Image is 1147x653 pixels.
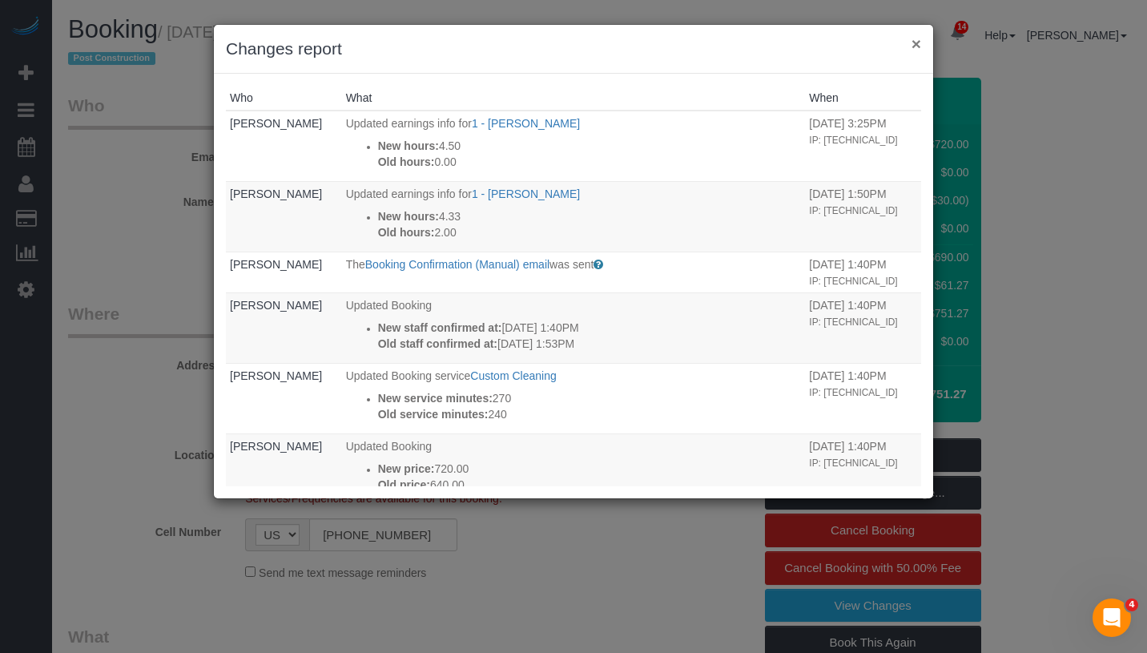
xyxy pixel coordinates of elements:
th: What [342,86,806,111]
td: What [342,292,806,363]
td: What [342,181,806,252]
td: When [805,252,921,292]
p: 4.50 [378,138,802,154]
td: Who [226,111,342,181]
td: When [805,363,921,433]
button: × [912,35,921,52]
span: Updated Booking service [346,369,471,382]
strong: Old service minutes: [378,408,489,421]
strong: New price: [378,462,435,475]
strong: New staff confirmed at: [378,321,502,334]
p: 4.33 [378,208,802,224]
th: When [805,86,921,111]
a: [PERSON_NAME] [230,258,322,271]
td: Who [226,252,342,292]
p: 2.00 [378,224,802,240]
a: 1 - [PERSON_NAME] [472,187,580,200]
h3: Changes report [226,37,921,61]
p: 240 [378,406,802,422]
small: IP: [TECHNICAL_ID] [809,276,897,287]
span: The [346,258,365,271]
td: Who [226,363,342,433]
a: [PERSON_NAME] [230,117,322,130]
strong: Old hours: [378,155,435,168]
td: Who [226,292,342,363]
td: When [805,292,921,363]
span: Updated Booking [346,299,432,312]
p: [DATE] 1:40PM [378,320,802,336]
strong: New hours: [378,139,439,152]
p: [DATE] 1:53PM [378,336,802,352]
small: IP: [TECHNICAL_ID] [809,387,897,398]
a: [PERSON_NAME] [230,299,322,312]
a: [PERSON_NAME] [230,187,322,200]
th: Who [226,86,342,111]
td: When [805,181,921,252]
td: What [342,433,806,568]
small: IP: [TECHNICAL_ID] [809,135,897,146]
p: 270 [378,390,802,406]
td: When [805,111,921,181]
sui-modal: Changes report [214,25,933,498]
a: Booking Confirmation (Manual) email [365,258,549,271]
p: 720.00 [378,461,802,477]
td: What [342,111,806,181]
a: Custom Cleaning [470,369,556,382]
strong: Old hours: [378,226,435,239]
a: [PERSON_NAME] [230,369,322,382]
span: 4 [1125,599,1138,611]
small: IP: [TECHNICAL_ID] [809,458,897,469]
p: 0.00 [378,154,802,170]
td: What [342,363,806,433]
td: What [342,252,806,292]
strong: New hours: [378,210,439,223]
td: Who [226,433,342,568]
p: 640.00 [378,477,802,493]
small: IP: [TECHNICAL_ID] [809,205,897,216]
iframe: Intercom live chat [1093,599,1131,637]
td: When [805,433,921,568]
a: [PERSON_NAME] [230,440,322,453]
span: was sent [549,258,594,271]
strong: New service minutes: [378,392,493,405]
span: Updated Booking [346,440,432,453]
span: Updated earnings info for [346,117,472,130]
td: Who [226,181,342,252]
strong: Old staff confirmed at: [378,337,497,350]
a: 1 - [PERSON_NAME] [472,117,580,130]
strong: Old price: [378,478,430,491]
span: Updated earnings info for [346,187,472,200]
small: IP: [TECHNICAL_ID] [809,316,897,328]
